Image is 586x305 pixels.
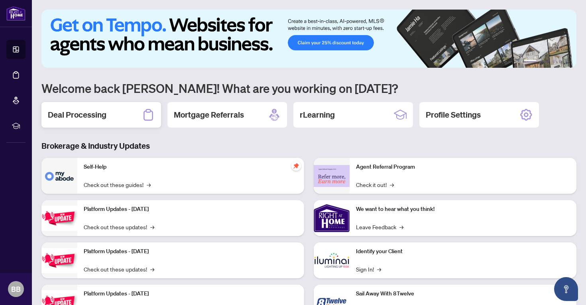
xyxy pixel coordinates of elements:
[559,60,562,63] button: 5
[150,222,154,231] span: →
[84,163,298,171] p: Self-Help
[48,109,106,120] h2: Deal Processing
[314,200,350,236] img: We want to hear what you think!
[84,180,151,189] a: Check out these guides!→
[174,109,244,120] h2: Mortgage Referrals
[41,206,77,231] img: Platform Updates - July 21, 2025
[300,109,335,120] h2: rLearning
[356,222,403,231] a: Leave Feedback→
[41,158,77,194] img: Self-Help
[150,265,154,274] span: →
[314,242,350,278] img: Identify your Client
[546,60,549,63] button: 3
[565,60,568,63] button: 6
[84,222,154,231] a: Check out these updates!→
[356,205,570,214] p: We want to hear what you think!
[84,205,298,214] p: Platform Updates - [DATE]
[356,247,570,256] p: Identify your Client
[84,289,298,298] p: Platform Updates - [DATE]
[84,265,154,274] a: Check out these updates!→
[41,248,77,273] img: Platform Updates - July 8, 2025
[291,161,301,171] span: pushpin
[11,283,21,295] span: BB
[84,247,298,256] p: Platform Updates - [DATE]
[554,277,578,301] button: Open asap
[41,140,576,152] h3: Brokerage & Industry Updates
[356,180,394,189] a: Check it out!→
[377,265,381,274] span: →
[524,60,537,63] button: 1
[356,289,570,298] p: Sail Away With 8Twelve
[390,180,394,189] span: →
[6,6,26,21] img: logo
[540,60,543,63] button: 2
[41,10,576,68] img: Slide 0
[356,163,570,171] p: Agent Referral Program
[147,180,151,189] span: →
[356,265,381,274] a: Sign In!→
[399,222,403,231] span: →
[553,60,556,63] button: 4
[314,165,350,187] img: Agent Referral Program
[426,109,481,120] h2: Profile Settings
[41,81,576,96] h1: Welcome back [PERSON_NAME]! What are you working on [DATE]?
